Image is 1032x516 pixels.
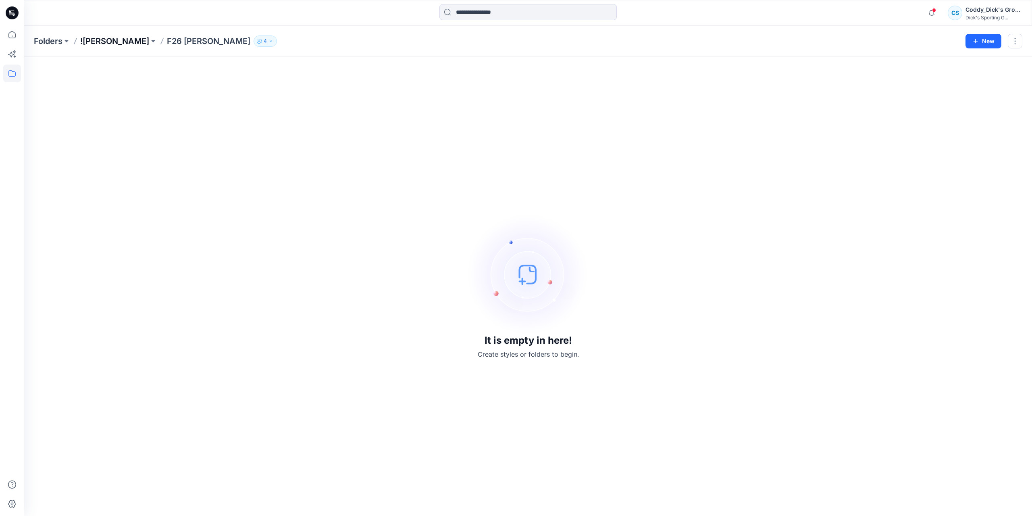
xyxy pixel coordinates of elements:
[965,5,1022,15] div: Coddy_Dick's Group
[965,15,1022,21] div: Dick's Sporting G...
[167,36,250,47] p: F26 [PERSON_NAME]
[254,36,277,47] button: 4
[478,349,579,359] p: Create styles or folders to begin.
[948,6,962,20] div: CS
[80,36,149,47] a: ![PERSON_NAME]
[468,214,589,335] img: empty-state-image.svg
[34,36,62,47] a: Folders
[264,37,267,46] p: 4
[485,335,572,346] h3: It is empty in here!
[965,34,1001,48] button: New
